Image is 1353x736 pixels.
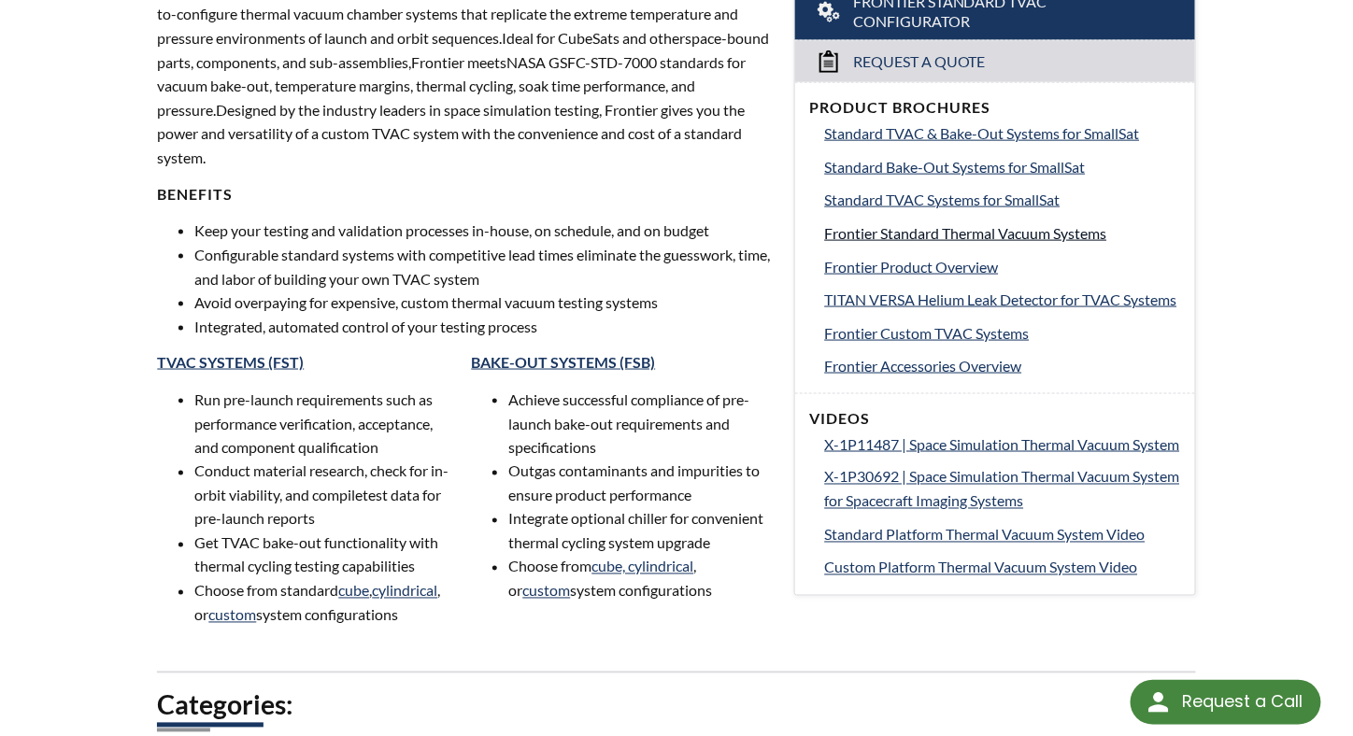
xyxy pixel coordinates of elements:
li: Achieve successful compliance of pre-launch bake-out requirements and specifications [508,388,771,460]
li: Choose from , or system configurations [508,555,771,602]
a: Frontier Accessories Overview [825,354,1180,378]
span: Conduct material research, check for in-orbit viability, and compile [194,462,449,504]
h4: Product Brochures [810,98,1180,118]
a: Custom Platform Thermal Vacuum System Video [825,556,1180,580]
span: Id [502,29,515,47]
a: cylindrical [372,582,437,600]
div: Request a Call [1182,680,1303,723]
span: Custom Platform Thermal Vacuum System Video [825,559,1138,576]
a: custom [522,582,570,600]
a: cube [338,582,369,600]
span: Frontier Custom TVAC Systems [825,324,1030,342]
li: Outgas contaminants and impurities to ensure product performance [508,460,771,507]
a: Standard TVAC & Bake-Out Systems for SmallSat [825,121,1180,146]
a: Frontier Standard Thermal Vacuum Systems [825,221,1180,246]
a: Standard Bake-Out Systems for SmallSat [825,155,1180,179]
li: Run pre-launch requirements such as performance verification, acceptance, and component qualifica... [194,388,457,460]
span: Standard Bake-Out Systems for SmallSat [825,158,1086,176]
li: Configurable standard systems with competitive lead times eliminate the guesswork, time, and labo... [194,243,771,290]
h4: BENEFITS [157,185,771,205]
li: Avoid overpaying for expensive, custom thermal vacuum testing systems [194,290,771,315]
span: X-1P30692 | Space Simulation Thermal Vacuum System for Spacecraft Imaging Systems [825,468,1180,510]
img: round button [1144,687,1174,717]
a: cube, cylindrical [591,558,693,575]
span: Frontier Product Overview [825,258,999,276]
li: Choose from standard , , or system configurations [194,579,457,627]
span: Frontier Accessories Overview [825,357,1022,375]
span: TITAN VERSA Helium Leak Detector for TVAC Systems [825,290,1177,308]
span: Standard Platform Thermal Vacuum System Video [825,526,1146,544]
h2: Categories: [157,688,1195,723]
div: Request a Call [1131,680,1321,725]
li: Keep your testing and validation processes in-house, on schedule, and on budget [194,219,771,243]
li: Integrated, automated control of your testing process [194,315,771,339]
span: Standard TVAC Systems for SmallSat [825,191,1061,208]
span: Designed by the industry leaders in space simulation testing, Frontier gives you the power and ve... [157,101,745,166]
a: Request a Quote [795,40,1195,82]
span: Request a Quote [853,52,986,72]
a: Frontier Custom TVAC Systems [825,321,1180,346]
span: X-1P11487 | Space Simulation Thermal Vacuum System [825,435,1180,453]
li: Get TVAC bake-out functionality with thermal cycling testing capabilities [194,531,457,579]
a: custom [208,606,256,624]
a: Standard Platform Thermal Vacuum System Video [825,523,1180,547]
span: Standard TVAC & Bake-Out Systems for SmallSat [825,124,1140,142]
span: Frontier Standard Thermal Vacuum Systems [825,224,1107,242]
a: X-1P11487 | Space Simulation Thermal Vacuum System [825,432,1180,457]
a: TVAC SYSTEMS (FST) [157,353,304,371]
a: X-1P30692 | Space Simulation Thermal Vacuum System for Spacecraft Imaging Systems [825,465,1180,513]
span: space-bound parts, components, and sub-assemblies, [157,29,769,71]
a: Standard TVAC Systems for SmallSat [825,188,1180,212]
a: BAKE-OUT SYSTEMS (FSB) [471,353,655,371]
span: NASA GSFC-STD-7000 standards for vacuum bake-out, temperature margins, thermal cycling, soak time... [157,53,746,119]
h4: Videos [810,409,1180,429]
a: TITAN VERSA Helium Leak Detector for TVAC Systems [825,288,1180,312]
a: Frontier Product Overview [825,255,1180,279]
li: Integrate optional chiller for convenient thermal cycling system upgrade [508,507,771,555]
